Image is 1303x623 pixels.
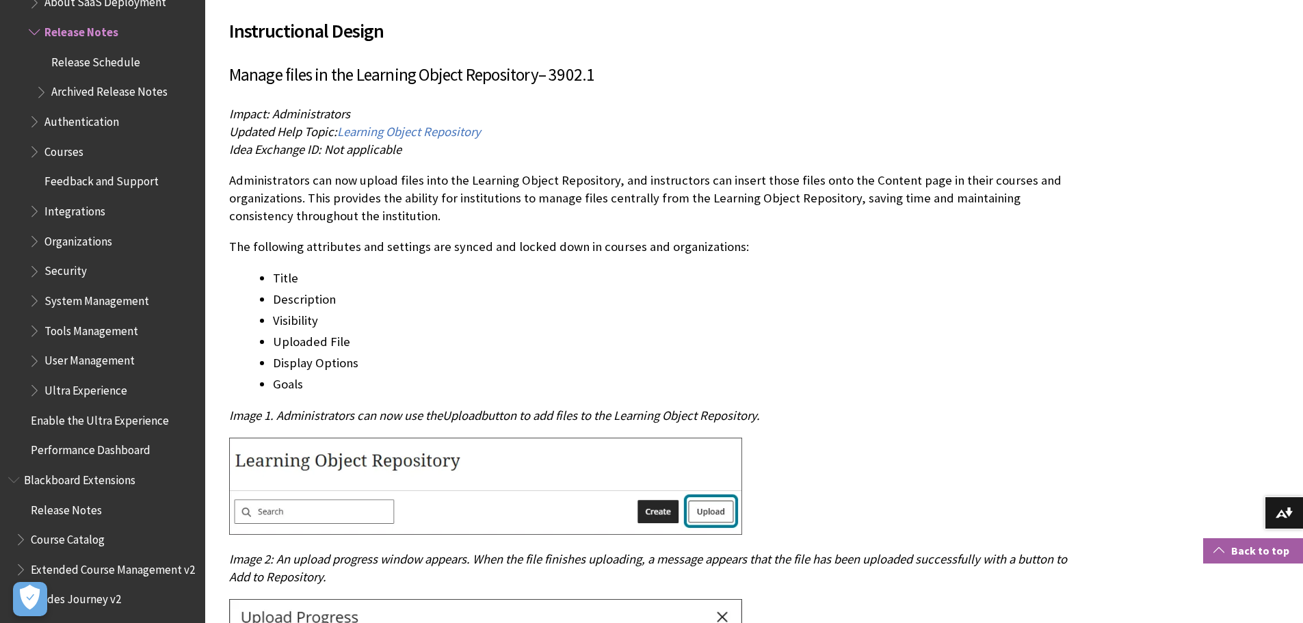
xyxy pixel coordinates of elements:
[31,558,195,576] span: Extended Course Management v2
[229,64,538,85] span: Manage files in the Learning Object Repository
[273,375,1077,394] li: Goals
[1203,538,1303,564] a: Back to top
[229,62,1077,88] h3: – 3902.1
[51,81,168,99] span: Archived Release Notes
[44,200,105,218] span: Integrations
[229,172,1077,226] p: Administrators can now upload files into the Learning Object Repository, and instructors can inse...
[44,349,135,368] span: User Management
[443,408,481,423] span: Upload
[273,332,1077,352] li: Uploaded File
[273,311,1077,330] li: Visibility
[273,269,1077,288] li: Title
[31,438,150,457] span: Performance Dashboard
[229,124,337,140] span: Updated Help Topic:
[44,319,138,338] span: Tools Management
[337,124,481,140] span: Learning Object Repository
[44,230,112,248] span: Organizations
[44,289,149,308] span: System Management
[229,106,350,122] span: Impact: Administrators
[31,499,102,517] span: Release Notes
[13,582,47,616] button: Open Preferences
[44,170,159,189] span: Feedback and Support
[481,408,760,423] span: button to add files to the Learning Object Repository.
[229,142,402,157] span: Idea Exchange ID: Not applicable
[229,408,443,423] span: Image 1. Administrators can now use the
[31,409,169,427] span: Enable the Ultra Experience
[24,468,135,487] span: Blackboard Extensions
[44,140,83,159] span: Courses
[229,238,1077,256] p: The following attributes and settings are synced and locked down in courses and organizations:
[229,438,742,535] img: The Learning Object Repository screen, showing a Search field, a Create button, and an Upload but...
[31,528,105,546] span: Course Catalog
[31,588,121,607] span: Grades Journey v2
[337,124,481,140] a: Learning Object Repository
[44,110,119,129] span: Authentication
[44,379,127,397] span: Ultra Experience
[273,354,1077,373] li: Display Options
[44,21,118,39] span: Release Notes
[51,51,140,69] span: Release Schedule
[273,290,1077,309] li: Description
[229,551,1067,585] span: Image 2: An upload progress window appears. When the file finishes uploading, a message appears t...
[44,260,87,278] span: Security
